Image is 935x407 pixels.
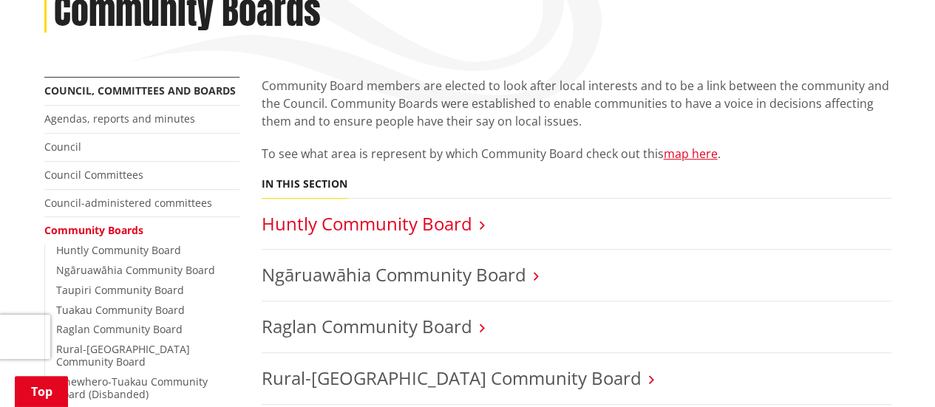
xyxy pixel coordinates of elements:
a: Raglan Community Board [56,322,183,336]
a: Council-administered committees [44,196,212,210]
a: Council Committees [44,168,143,182]
p: Community Board members are elected to look after local interests and to be a link between the co... [262,77,891,130]
a: Onewhero-Tuakau Community Board (Disbanded) [56,374,208,401]
a: Council, committees and boards [44,83,236,98]
a: Ngāruawāhia Community Board [56,263,215,277]
p: To see what area is represent by which Community Board check out this . [262,145,891,163]
a: Community Boards [44,223,143,237]
a: Council [44,140,81,154]
a: Top [15,376,68,407]
a: Raglan Community Board [262,314,472,338]
a: Tuakau Community Board [56,303,185,317]
a: Agendas, reports and minutes [44,112,195,126]
h5: In this section [262,178,347,191]
a: Taupiri Community Board [56,283,184,297]
a: Rural-[GEOGRAPHIC_DATA] Community Board [262,366,642,390]
a: Rural-[GEOGRAPHIC_DATA] Community Board [56,342,190,369]
iframe: Messenger Launcher [867,345,920,398]
a: Ngāruawāhia Community Board [262,262,526,287]
a: map here [664,146,718,162]
a: Huntly Community Board [262,211,472,236]
a: Huntly Community Board [56,243,181,257]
